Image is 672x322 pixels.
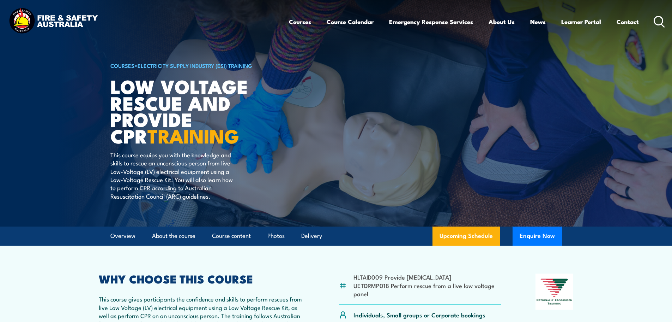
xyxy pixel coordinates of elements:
[535,274,574,310] img: Nationally Recognised Training logo.
[99,274,305,283] h2: WHY CHOOSE THIS COURSE
[389,12,473,31] a: Emergency Response Services
[267,227,285,245] a: Photos
[110,61,285,70] h6: >
[110,62,134,69] a: COURSES
[530,12,546,31] a: News
[289,12,311,31] a: Courses
[353,273,501,281] li: HLTAID009 Provide [MEDICAL_DATA]
[617,12,639,31] a: Contact
[138,62,252,69] a: Electricity Supply Industry (ESI) Training
[147,121,239,150] strong: TRAINING
[110,227,135,245] a: Overview
[110,151,239,200] p: This course equips you with the knowledge and skills to rescue an unconscious person from live Lo...
[513,227,562,246] button: Enquire Now
[327,12,374,31] a: Course Calendar
[212,227,251,245] a: Course content
[561,12,601,31] a: Learner Portal
[353,311,485,319] p: Individuals, Small groups or Corporate bookings
[301,227,322,245] a: Delivery
[432,227,500,246] a: Upcoming Schedule
[110,78,285,144] h1: Low Voltage Rescue and Provide CPR
[152,227,195,245] a: About the course
[489,12,515,31] a: About Us
[353,281,501,298] li: UETDRMP018 Perform rescue from a live low voltage panel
